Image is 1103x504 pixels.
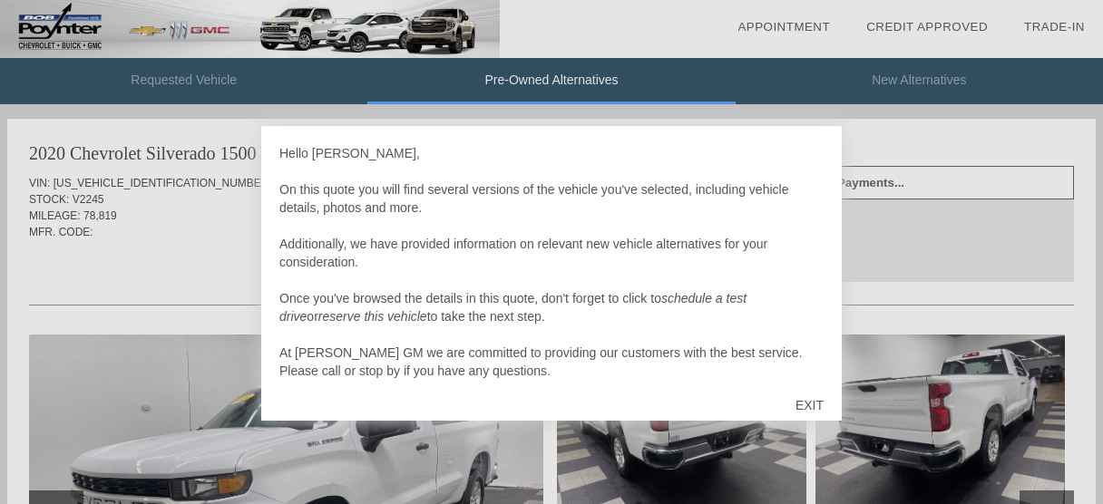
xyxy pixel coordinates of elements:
[1024,20,1085,34] a: Trade-In
[279,144,824,380] div: Hello [PERSON_NAME], On this quote you will find several versions of the vehicle you've selected,...
[737,20,830,34] a: Appointment
[777,378,842,432] div: EXIT
[866,20,988,34] a: Credit Approved
[318,309,427,324] i: reserve this vehicle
